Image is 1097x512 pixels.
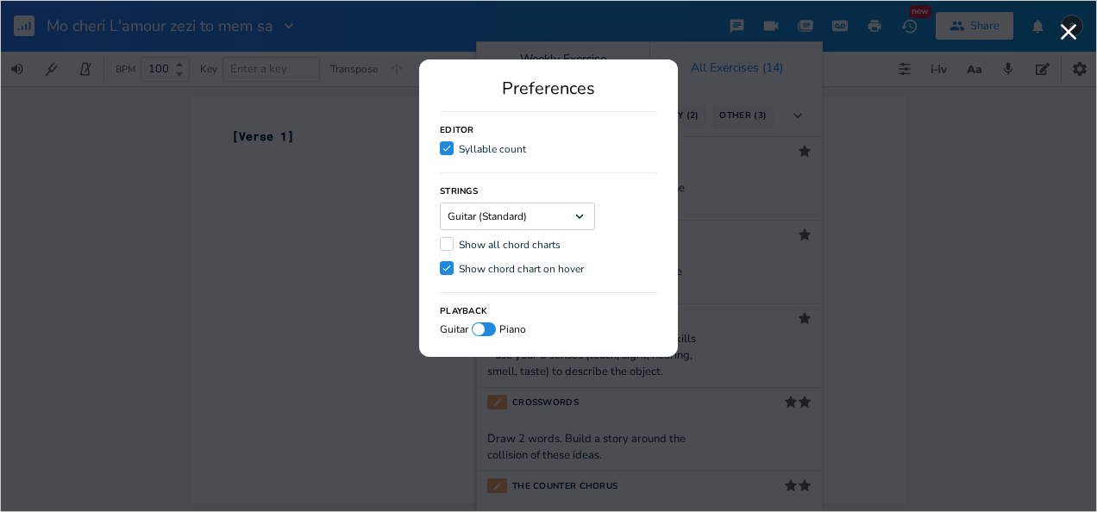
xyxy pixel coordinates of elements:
[448,211,527,222] span: Guitar (Standard)
[499,324,526,334] span: Piano
[440,324,468,334] span: Guitar
[440,80,657,97] div: Preferences
[440,307,487,315] h3: Playback
[440,187,478,196] h3: Strings
[459,240,561,250] div: Show all chord charts
[459,264,584,274] div: Show chord chart on hover
[440,126,474,134] h3: Editor
[459,144,526,154] div: Syllable count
